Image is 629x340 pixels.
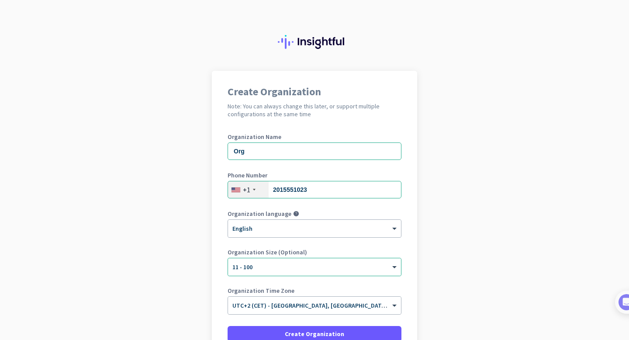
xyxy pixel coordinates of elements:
label: Organization Time Zone [228,288,401,294]
label: Organization language [228,211,291,217]
h1: Create Organization [228,87,401,97]
label: Organization Size (Optional) [228,249,401,255]
input: What is the name of your organization? [228,142,401,160]
span: Create Organization [285,330,344,338]
div: +1 [243,185,250,194]
input: 201-555-0123 [228,181,401,198]
label: Phone Number [228,172,401,178]
h2: Note: You can always change this later, or support multiple configurations at the same time [228,102,401,118]
img: Insightful [278,35,351,49]
label: Organization Name [228,134,401,140]
i: help [293,211,299,217]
